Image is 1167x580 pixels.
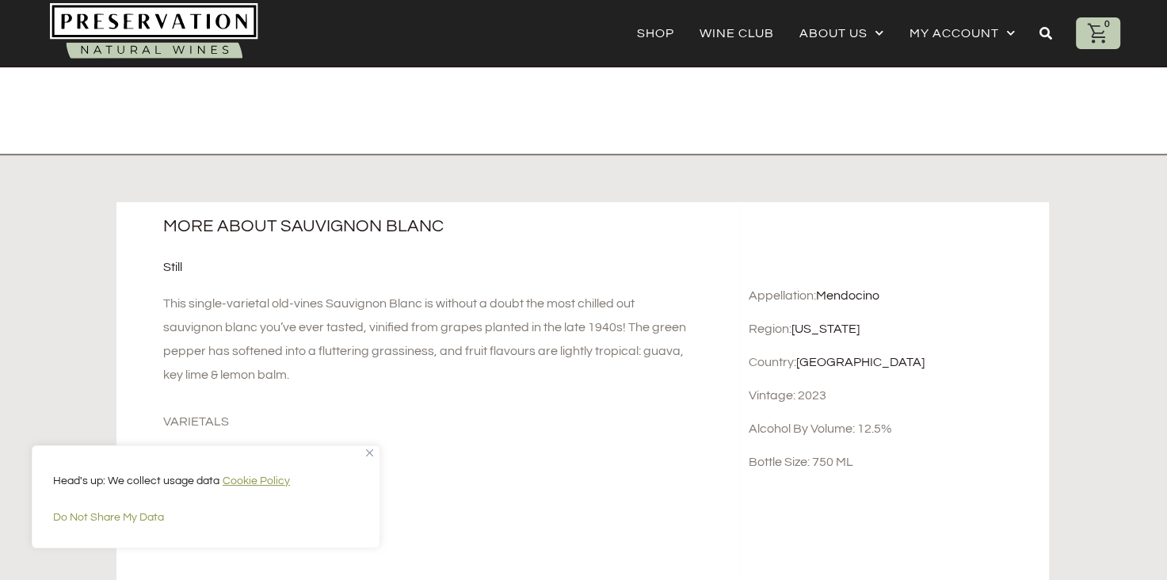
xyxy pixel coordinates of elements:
[700,22,774,44] a: Wine Club
[222,475,291,487] a: Cookie Policy
[163,413,692,430] h2: Varietals
[1100,17,1114,32] div: 0
[749,387,1039,404] div: Vintage: 2023
[53,471,359,490] p: Head's up: We collect usage data
[163,292,692,387] div: This single-varietal old-vines Sauvignon Blanc is without a doubt the most chilled out sauvignon ...
[749,320,1039,338] div: Region:
[637,22,1016,44] nav: Menu
[799,22,884,44] a: About Us
[816,289,879,302] a: Mendocino
[791,322,860,335] a: [US_STATE]
[163,261,182,273] a: Still
[749,287,1039,304] div: Appellation:
[749,353,1039,371] div: Country:
[749,453,1039,471] div: Bottle Size: 750 mL
[53,503,359,532] button: Do Not Share My Data
[637,22,674,44] a: Shop
[163,528,692,546] div: , ,
[796,356,925,368] a: [GEOGRAPHIC_DATA]
[50,3,258,63] img: Natural-organic-biodynamic-wine
[163,216,687,237] h2: More about Sauvignon Blanc
[366,449,373,456] img: Close
[749,420,1039,437] div: Alcohol by volume: 12.5%
[910,22,1016,44] a: My account
[163,495,692,513] h2: Aromas & Tasting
